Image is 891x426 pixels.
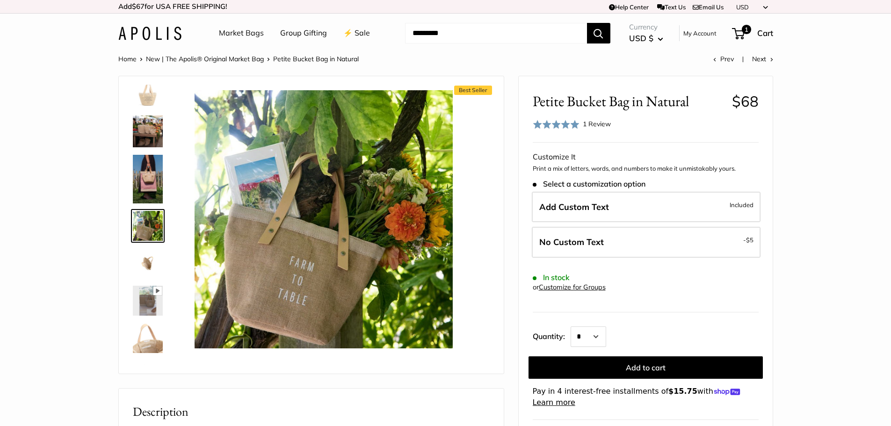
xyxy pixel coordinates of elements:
a: Petite Bucket Bag in Natural [131,359,165,392]
span: Petite Bucket Bag in Natural [533,93,725,110]
span: Currency [629,21,663,34]
a: Text Us [657,3,686,11]
img: Petite Bucket Bag in Natural [133,78,163,108]
div: or [533,281,606,294]
span: $67 [132,2,145,11]
img: Petite Bucket Bag in Natural [133,155,163,203]
h2: Description [133,403,490,421]
a: Petite Bucket Bag in Natural [131,321,165,355]
a: Petite Bucket Bag in Natural [131,246,165,280]
img: Petite Bucket Bag in Natural [194,90,452,348]
span: Cart [757,28,773,38]
span: Add Custom Text [539,202,609,212]
span: Best Seller [454,86,492,95]
a: Market Bags [219,26,264,40]
a: Group Gifting [280,26,327,40]
label: Quantity: [533,324,571,347]
a: Petite Bucket Bag in Natural [131,76,165,110]
button: Add to cart [529,356,763,379]
a: Help Center [609,3,649,11]
p: Print a mix of letters, words, and numbers to make it unmistakably yours. [533,164,759,173]
input: Search... [405,23,587,43]
a: Customize for Groups [539,283,606,291]
a: Home [118,55,137,63]
img: Petite Bucket Bag in Natural [133,116,163,147]
span: Petite Bucket Bag in Natural [273,55,359,63]
span: 1 Review [583,120,611,128]
span: Included [730,199,753,210]
a: Next [752,55,773,63]
span: In stock [533,273,570,282]
span: USD $ [629,33,653,43]
span: $68 [732,92,759,110]
a: Petite Bucket Bag in Natural [131,209,165,243]
a: New | The Apolis® Original Market Bag [146,55,264,63]
a: Petite Bucket Bag in Natural [131,284,165,318]
img: Petite Bucket Bag in Natural [133,361,163,390]
button: USD $ [629,31,663,46]
label: Add Custom Text [532,192,761,223]
a: 1 Cart [733,26,773,41]
span: - [743,234,753,245]
img: Petite Bucket Bag in Natural [133,286,163,316]
img: Petite Bucket Bag in Natural [133,211,163,241]
a: ⚡️ Sale [343,26,370,40]
a: Email Us [693,3,724,11]
img: Petite Bucket Bag in Natural [133,323,163,353]
a: My Account [683,28,717,39]
a: Prev [713,55,734,63]
img: Petite Bucket Bag in Natural [133,248,163,278]
a: Petite Bucket Bag in Natural [131,153,165,205]
label: Leave Blank [532,227,761,258]
img: Apolis [118,27,181,40]
nav: Breadcrumb [118,53,359,65]
span: Select a customization option [533,180,645,188]
a: Petite Bucket Bag in Natural [131,114,165,149]
span: No Custom Text [539,237,604,247]
span: 1 [741,25,751,34]
span: $5 [746,236,753,244]
span: USD [736,3,749,11]
div: Customize It [533,150,759,164]
button: Search [587,23,610,43]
